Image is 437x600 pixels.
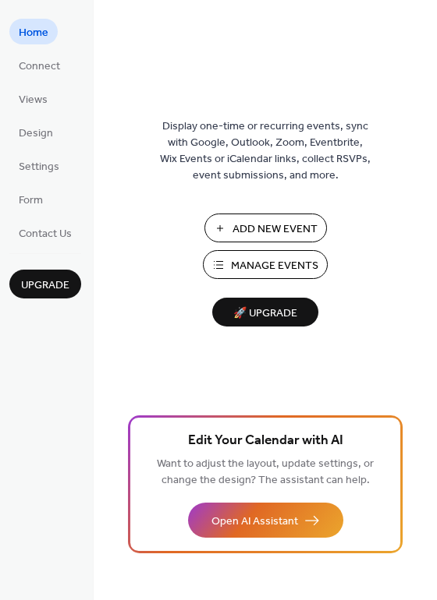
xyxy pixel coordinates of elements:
[19,159,59,175] span: Settings
[188,430,343,452] span: Edit Your Calendar with AI
[222,303,309,324] span: 🚀 Upgrade
[233,221,318,238] span: Add New Event
[212,298,318,326] button: 🚀 Upgrade
[19,226,72,242] span: Contact Us
[19,125,53,142] span: Design
[203,250,328,279] button: Manage Events
[9,19,58,44] a: Home
[9,270,81,298] button: Upgrade
[9,52,69,78] a: Connect
[9,220,81,245] a: Contact Us
[157,454,374,491] span: Want to adjust the layout, update settings, or change the design? The assistant can help.
[9,119,62,145] a: Design
[19,25,48,41] span: Home
[211,514,298,530] span: Open AI Assistant
[9,153,69,178] a: Settings
[19,92,48,108] span: Views
[188,503,343,538] button: Open AI Assistant
[160,118,371,184] span: Display one-time or recurring events, sync with Google, Outlook, Zoom, Eventbrite, Wix Events or ...
[9,86,57,111] a: Views
[19,58,60,75] span: Connect
[21,277,69,294] span: Upgrade
[19,192,43,209] span: Form
[204,214,327,242] button: Add New Event
[9,186,52,212] a: Form
[231,258,318,274] span: Manage Events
